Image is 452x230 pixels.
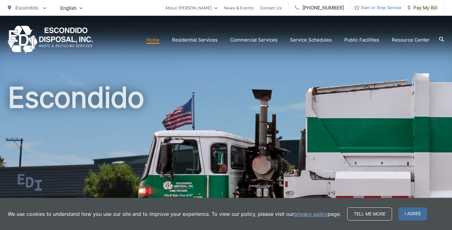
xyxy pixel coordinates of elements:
span: Pay My Bill [408,4,438,12]
a: privacy policy [294,210,328,218]
a: EDCD logo. Return to the homepage. [8,26,93,54]
a: Tell me more [347,207,392,221]
a: Public Facilities [344,36,379,44]
p: We use cookies to understand how you use our site and to improve your experience. To view our pol... [8,210,341,218]
a: News & Events [224,4,254,12]
a: Home [146,36,159,44]
a: Contact Us [260,4,282,12]
a: Commercial Services [230,36,277,44]
a: About [PERSON_NAME] [165,4,218,12]
span: English [56,3,87,14]
a: Resource Center [392,36,430,44]
a: Residential Services [172,36,218,44]
a: Service Schedules [290,36,332,44]
span: Escondido [15,5,39,11]
span: I agree [398,207,427,221]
